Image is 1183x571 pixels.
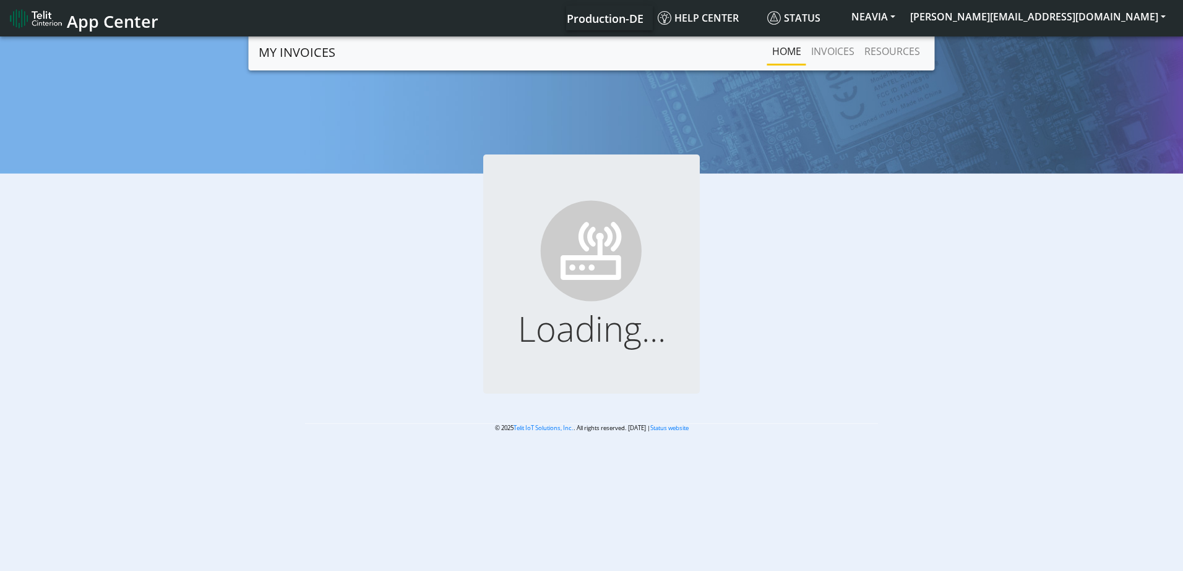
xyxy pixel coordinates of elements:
[567,11,643,26] span: Production-DE
[767,11,781,25] img: status.svg
[903,6,1173,28] button: [PERSON_NAME][EMAIL_ADDRESS][DOMAIN_NAME]
[305,423,878,433] p: © 2025 . All rights reserved. [DATE] |
[566,6,643,30] a: Your current platform instance
[259,40,335,65] a: MY INVOICES
[806,39,859,64] a: INVOICES
[514,424,574,432] a: Telit IoT Solutions, Inc.
[10,5,157,32] a: App Center
[762,6,844,30] a: Status
[653,6,762,30] a: Help center
[503,308,680,349] h1: Loading...
[67,10,158,33] span: App Center
[844,6,903,28] button: NEAVIA
[767,11,820,25] span: Status
[658,11,671,25] img: knowledge.svg
[658,11,739,25] span: Help center
[10,9,62,28] img: logo-telit-cinterion-gw-new.png
[650,424,689,432] a: Status website
[859,39,925,64] a: RESOURCES
[535,194,648,308] img: ...
[767,39,806,64] a: Home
